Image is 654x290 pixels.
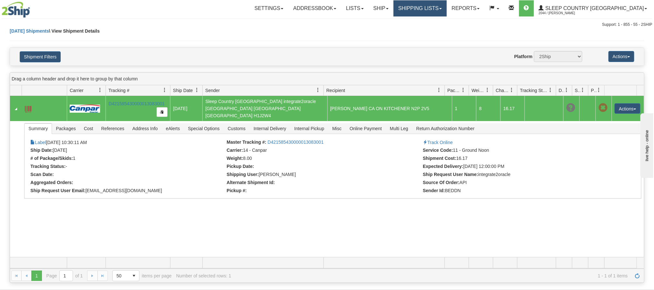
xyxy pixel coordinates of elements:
a: Sleep Country [GEOGRAPHIC_DATA] 2044 / [PERSON_NAME] [534,0,652,16]
li: [DATE] 12:00:00 PM [423,164,618,170]
a: Addressbook [288,0,341,16]
button: Actions [615,103,640,114]
img: logo2044.jpg [2,2,30,18]
a: Weight filter column settings [482,85,493,96]
a: Track Online [423,140,453,145]
div: live help - online [5,5,60,10]
span: 2044 / [PERSON_NAME] [539,10,587,16]
span: Summary [25,123,52,134]
li: 14 - Canpar [227,148,421,154]
span: Carrier [70,87,84,94]
img: 14 - Canpar [70,105,100,113]
span: Tracking # [108,87,129,94]
span: Tracking Status [520,87,548,94]
a: Refresh [632,271,643,281]
strong: Alternate Shipment Id: [227,180,275,185]
a: Ship [369,0,393,16]
li: integrate2oracle [423,172,618,178]
span: Sleep Country [GEOGRAPHIC_DATA] [544,5,644,11]
strong: Ship Date: [30,148,53,153]
span: Delivery Status [559,87,564,94]
label: Platform [514,53,533,60]
span: Charge [496,87,509,94]
li: 11 - Ground Noon [423,148,618,154]
div: Number of selected rows: 1 [176,273,231,278]
td: Sleep Country [GEOGRAPHIC_DATA] integrate2oracle [GEOGRAPHIC_DATA] [GEOGRAPHIC_DATA] [GEOGRAPHIC_... [202,96,327,121]
a: Label [30,140,46,145]
a: Ship Date filter column settings [191,85,202,96]
strong: Pickup Date: [227,164,254,169]
span: Pickup Not Assigned [598,103,608,112]
strong: Ship Request User Email: [30,188,85,193]
span: Packages [447,87,461,94]
a: Carrier filter column settings [95,85,106,96]
span: Weight [472,87,485,94]
strong: Service Code: [423,148,453,153]
span: Internal Pickup [291,123,328,134]
li: [DATE] [30,148,225,154]
span: Multi Leg [386,123,412,134]
a: Delivery Status filter column settings [561,85,572,96]
td: [DATE] [170,96,202,121]
strong: Tracking Status: [30,164,66,169]
span: Sender [205,87,220,94]
a: Reports [447,0,485,16]
td: 8 [476,96,500,121]
li: [EMAIL_ADDRESS][DOMAIN_NAME] [30,188,225,194]
span: Return Authorization Number [413,123,479,134]
strong: Carrier: [227,148,243,153]
span: eAlerts [162,123,184,134]
li: Joy Sison (30504) [227,172,421,178]
span: Packages [52,123,79,134]
a: Pickup Status filter column settings [593,85,604,96]
strong: Shipment Cost: [423,156,456,161]
a: Tracking Status filter column settings [545,85,556,96]
a: D421585430000013083001 [108,101,165,106]
span: References [97,123,128,134]
strong: Aggregated Orders: [30,180,73,185]
span: Unknown [566,103,575,112]
li: BEDDN [423,188,618,194]
li: [DATE] 10:30:11 AM [30,140,225,146]
span: Customs [224,123,249,134]
span: 50 [117,273,125,279]
li: 8.00 [227,156,421,162]
strong: Master Tracking #: [227,140,266,145]
a: Recipient filter column settings [434,85,445,96]
li: API [423,180,618,186]
a: Label [25,103,31,113]
a: Packages filter column settings [458,85,469,96]
a: Sender filter column settings [312,85,323,96]
span: Misc [328,123,345,134]
strong: Scan Date: [30,172,54,177]
a: Charge filter column settings [506,85,517,96]
span: Page of 1 [46,270,83,281]
button: Shipment Filters [20,51,61,62]
strong: Source Of Order: [423,180,460,185]
a: Collapse [13,106,19,112]
td: 1 [452,96,476,121]
span: \ View Shipment Details [49,28,100,34]
span: Page sizes drop down [112,270,139,281]
span: Special Options [184,123,223,134]
span: Internal Delivery [250,123,290,134]
span: items per page [112,270,172,281]
div: grid grouping header [10,73,644,85]
iframe: chat widget [639,112,653,178]
li: - [30,164,225,170]
span: 1 - 1 of 1 items [236,273,628,278]
span: Page 1 [31,271,42,281]
span: Pickup Status [591,87,597,94]
strong: Expected Delivery: [423,164,463,169]
td: 16.17 [500,96,525,121]
span: Shipment Issues [575,87,580,94]
a: Tracking # filter column settings [159,85,170,96]
strong: Pickup #: [227,188,247,193]
span: select [129,271,139,281]
a: Shipment Issues filter column settings [577,85,588,96]
a: Shipping lists [393,0,447,16]
strong: Sender Id: [423,188,445,193]
input: Page 1 [60,271,73,281]
strong: Weight: [227,156,243,161]
span: Address Info [128,123,162,134]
